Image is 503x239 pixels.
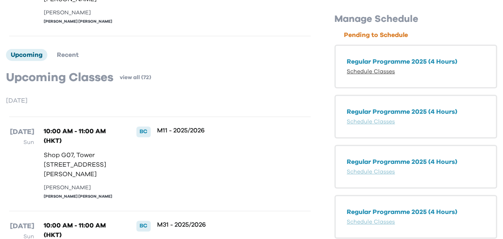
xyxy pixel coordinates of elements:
[9,138,34,147] p: Sun
[157,221,283,229] p: M31 - 2025/2026
[347,157,485,167] p: Regular Programme 2025 (4 Hours)
[9,126,34,138] p: [DATE]
[44,126,119,146] p: 10:00 AM - 11:00 AM (HKT)
[44,9,119,17] div: [PERSON_NAME]
[57,52,79,58] span: Recent
[6,70,113,85] p: Upcoming Classes
[347,207,485,217] p: Regular Programme 2025 (4 Hours)
[347,107,485,117] p: Regular Programme 2025 (4 Hours)
[44,150,119,179] p: Shop G07, Tower [STREET_ADDRESS][PERSON_NAME]
[6,96,314,105] p: [DATE]
[9,221,34,232] p: [DATE]
[347,219,395,225] a: Schedule Classes
[44,19,119,25] div: [PERSON_NAME] [PERSON_NAME]
[157,126,283,134] p: M11 - 2025/2026
[344,30,497,40] p: Pending to Schedule
[347,57,485,66] p: Regular Programme 2025 (4 Hours)
[136,126,151,137] div: BC
[334,13,497,25] p: Manage Schedule
[347,119,395,124] a: Schedule Classes
[44,194,119,200] div: [PERSON_NAME] [PERSON_NAME]
[44,184,119,192] div: [PERSON_NAME]
[11,52,43,58] span: Upcoming
[347,169,395,175] a: Schedule Classes
[136,221,151,231] div: BC
[120,74,151,82] a: view all (72)
[347,69,395,74] a: Schedule Classes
